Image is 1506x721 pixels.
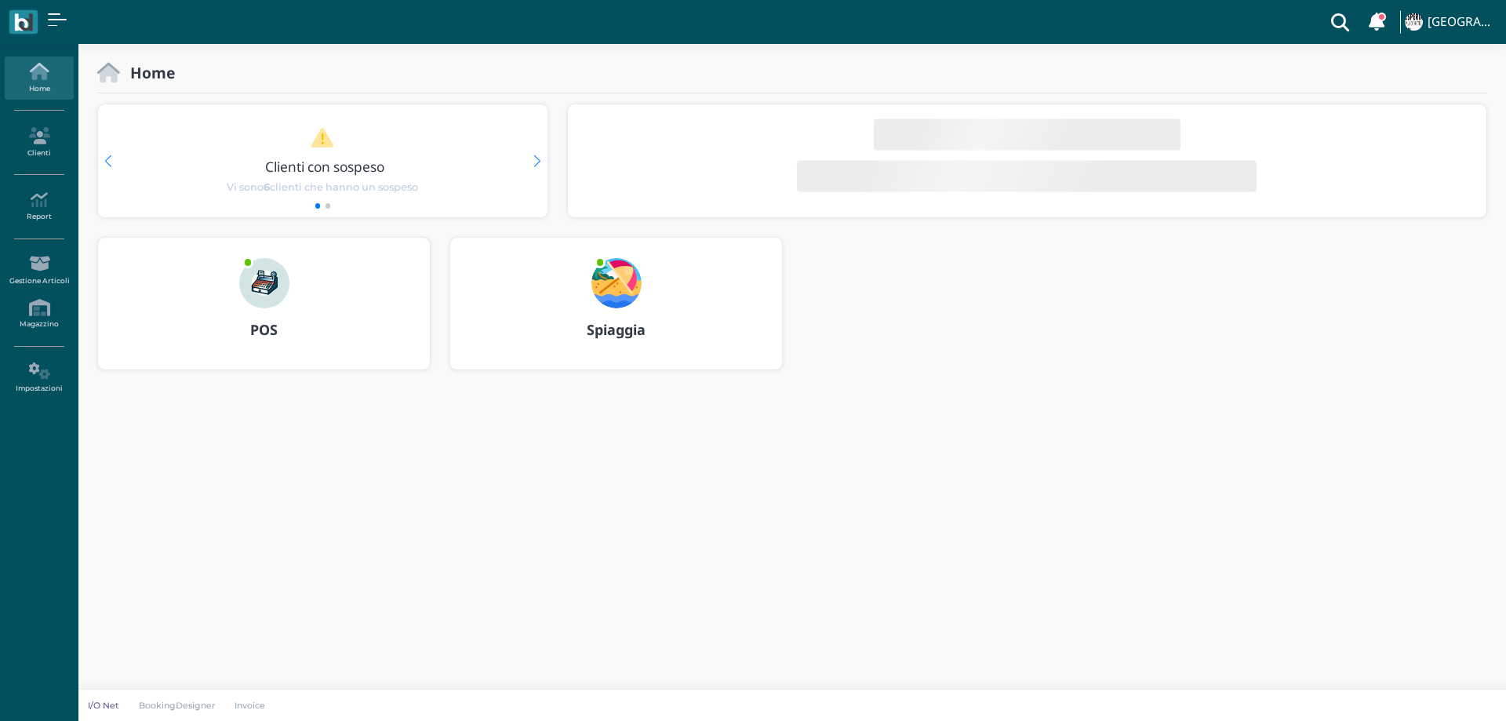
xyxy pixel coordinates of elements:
a: Gestione Articoli [5,249,73,292]
h4: [GEOGRAPHIC_DATA] [1428,16,1497,29]
a: ... [GEOGRAPHIC_DATA] [1402,3,1497,41]
div: Previous slide [104,155,111,167]
img: ... [1405,13,1422,31]
a: Magazzino [5,293,73,336]
b: 6 [264,181,270,193]
a: Clienti con sospeso Vi sono6clienti che hanno un sospeso [128,127,517,195]
a: Report [5,185,73,228]
a: ... Spiaggia [449,237,783,389]
span: Vi sono clienti che hanno un sospeso [227,180,418,195]
div: 1 / 2 [98,104,547,217]
div: Next slide [533,155,540,167]
img: ... [239,258,289,308]
a: Impostazioni [5,356,73,399]
img: logo [14,13,32,31]
h3: Clienti con sospeso [131,159,520,174]
a: Clienti [5,121,73,164]
h2: Home [120,64,175,81]
b: Spiaggia [587,320,646,339]
iframe: Help widget launcher [1395,672,1493,708]
img: ... [591,258,642,308]
a: Home [5,56,73,100]
b: POS [250,320,278,339]
a: ... POS [97,237,431,389]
